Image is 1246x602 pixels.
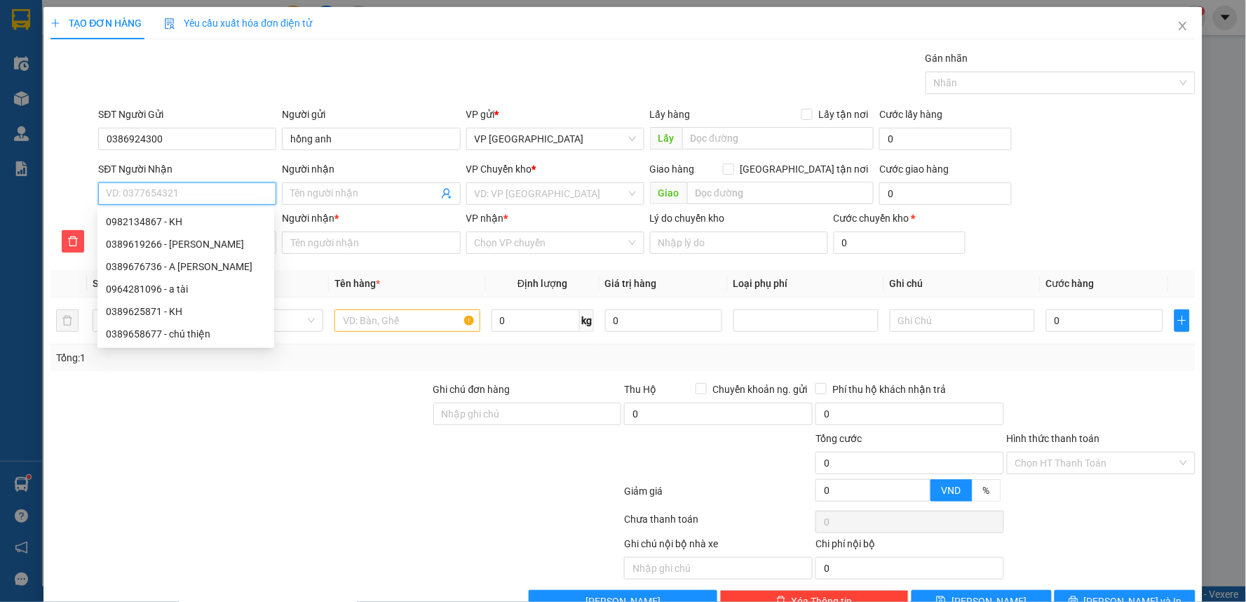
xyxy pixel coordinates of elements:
th: Ghi chú [884,270,1041,297]
label: Hình thức thanh toán [1007,433,1100,444]
span: Định lượng [517,278,567,289]
span: SL [93,278,104,289]
div: Giảm giá [623,483,814,508]
label: Cước lấy hàng [879,109,942,120]
span: Giá trị hàng [605,278,657,289]
span: Chuyển khoản ng. gửi [707,382,813,397]
div: 0389619266 - Tô Thị Diệp [97,233,274,255]
span: plus [1175,315,1189,326]
input: Cước giao hàng [879,182,1012,205]
span: Lấy hàng [650,109,691,120]
div: VP gửi [466,107,644,122]
span: close [1177,20,1189,32]
div: Người nhận [282,161,460,177]
span: Giao hàng [650,163,695,175]
button: delete [56,309,79,332]
div: Người gửi [282,107,460,122]
label: Cước giao hàng [879,163,949,175]
input: Tên người nhận [282,232,460,254]
input: Nhập ghi chú [624,557,813,580]
input: Cước lấy hàng [879,128,1012,150]
div: 0964281096 - a tài [106,281,266,297]
div: 0389676736 - A [PERSON_NAME] [106,259,266,274]
div: 0389625871 - KH [106,304,266,319]
div: 0389676736 - A Tuấn Anh [97,255,274,278]
div: Chi phí nội bộ [815,536,1004,557]
input: VD: Bàn, Ghế [334,309,480,332]
div: Tổng: 1 [56,350,481,366]
span: TẠO ĐƠN HÀNG [50,18,142,29]
span: Lấy tận nơi [813,107,874,122]
input: Ghi Chú [890,309,1035,332]
span: Yêu cầu xuất hóa đơn điện tử [164,18,312,29]
div: 0389658677 - chú thiện [97,323,274,345]
span: user-add [441,188,452,199]
label: Ghi chú đơn hàng [433,384,510,395]
button: Close [1163,7,1203,46]
span: VP Chuyển kho [466,163,532,175]
span: Giao [650,182,687,204]
div: 0982134867 - KH [106,214,266,229]
div: 0389619266 - [PERSON_NAME] [106,236,266,252]
span: VND [942,485,961,496]
div: 0389658677 - chú thiện [106,326,266,342]
div: SĐT Người Gửi [98,107,276,122]
span: Tổng cước [815,433,862,444]
div: Cước chuyển kho [834,210,966,226]
span: Cước hàng [1046,278,1095,289]
span: Lấy [650,127,682,149]
span: Thu Hộ [624,384,656,395]
div: Chưa thanh toán [623,511,814,536]
span: [GEOGRAPHIC_DATA] tận nơi [734,161,874,177]
label: Gán nhãn [926,53,968,64]
th: Loại phụ phí [728,270,884,297]
span: VP nhận [466,213,504,224]
div: Ghi chú nội bộ nhà xe [624,536,813,557]
div: 0982134867 - KH [97,210,274,233]
div: SĐT Người Nhận [98,161,276,177]
label: Lý do chuyển kho [650,213,725,224]
span: Tên hàng [334,278,380,289]
div: 0964281096 - a tài [97,278,274,300]
input: Ghi chú đơn hàng [433,403,622,425]
span: kg [580,309,594,332]
span: delete [62,236,83,247]
div: Người nhận [282,210,460,226]
input: Dọc đường [682,127,874,149]
input: Lý do chuyển kho [650,232,828,254]
span: VP Tiền Hải [475,128,636,149]
span: % [983,485,990,496]
button: plus [1174,309,1190,332]
div: 0389625871 - KH [97,300,274,323]
input: Dọc đường [687,182,874,204]
img: icon [164,18,175,29]
button: delete [62,230,84,253]
span: Phí thu hộ khách nhận trả [827,382,952,397]
input: 0 [605,309,722,332]
span: plus [50,18,60,28]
